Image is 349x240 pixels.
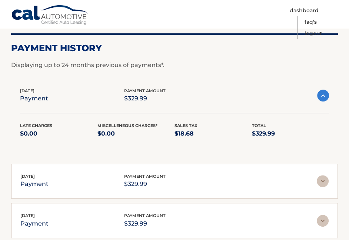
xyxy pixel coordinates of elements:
p: $329.99 [124,93,166,104]
a: Logout [305,28,322,39]
span: Miscelleneous Charges* [97,123,157,128]
p: $0.00 [20,129,97,139]
p: payment [20,179,49,189]
p: payment [20,219,49,229]
a: FAQ's [305,16,317,28]
span: Late Charges [20,123,52,128]
p: $0.00 [97,129,175,139]
img: accordion-rest.svg [317,175,329,187]
p: Displaying up to 24 months previous of payments*. [11,61,338,70]
a: Dashboard [290,5,319,16]
span: [DATE] [20,88,34,93]
h2: Payment History [11,43,338,54]
span: [DATE] [20,213,35,218]
img: accordion-active.svg [317,90,329,101]
a: Cal Automotive [11,5,89,26]
span: payment amount [124,213,166,218]
p: $329.99 [252,129,329,139]
p: $329.99 [124,179,166,189]
p: payment [20,93,48,104]
p: $18.68 [174,129,252,139]
span: Sales Tax [174,123,197,128]
span: [DATE] [20,174,35,179]
span: payment amount [124,88,166,93]
img: accordion-rest.svg [317,215,329,227]
span: payment amount [124,174,166,179]
p: $329.99 [124,219,166,229]
span: Total [252,123,266,128]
